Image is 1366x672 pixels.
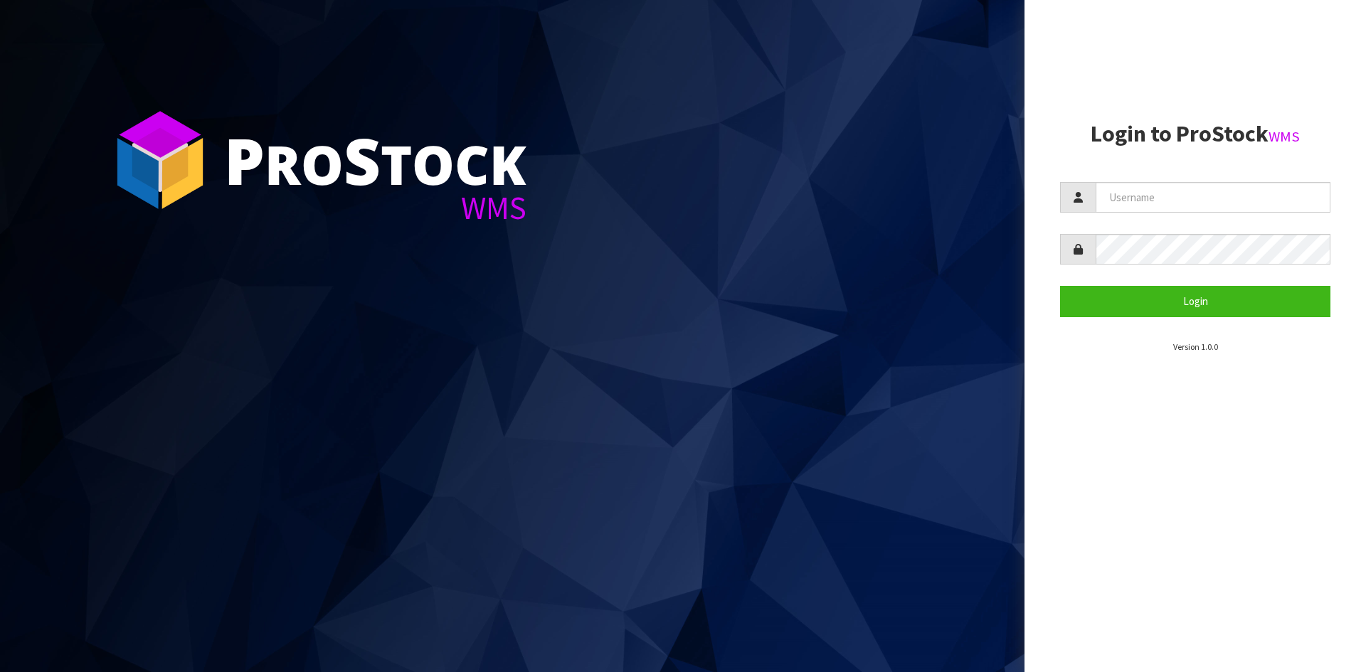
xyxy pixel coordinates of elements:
[1060,286,1330,316] button: Login
[1173,341,1218,352] small: Version 1.0.0
[1096,182,1330,213] input: Username
[224,192,526,224] div: WMS
[224,117,265,203] span: P
[344,117,381,203] span: S
[224,128,526,192] div: ro tock
[1269,127,1300,146] small: WMS
[1060,122,1330,146] h2: Login to ProStock
[107,107,213,213] img: ProStock Cube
